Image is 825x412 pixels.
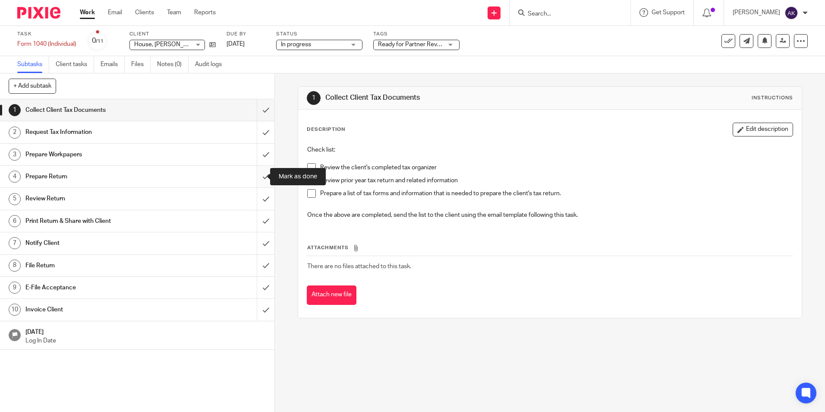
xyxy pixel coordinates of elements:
span: Attachments [307,245,349,250]
label: Status [276,31,362,38]
h1: Collect Client Tax Documents [25,104,174,117]
a: Client tasks [56,56,94,73]
label: Due by [227,31,265,38]
h1: Print Return & Share with Client [25,215,174,228]
p: Review prior year tax return and related information [320,176,792,185]
div: 1 [307,91,321,105]
div: 3 [9,149,21,161]
button: Edit description [733,123,793,136]
button: + Add subtask [9,79,56,93]
span: Ready for Partner Review [378,41,446,48]
h1: Invoice Client [25,303,174,316]
a: Audit logs [195,56,228,73]
div: 2 [9,127,21,139]
a: Team [167,8,181,17]
a: Reports [194,8,216,17]
label: Task [17,31,76,38]
h1: Request Tax Information [25,126,174,139]
small: /11 [96,39,104,44]
a: Files [131,56,151,73]
h1: Notify Client [25,237,174,250]
a: Subtasks [17,56,49,73]
label: Tags [373,31,460,38]
h1: E-File Acceptance [25,281,174,294]
div: 5 [9,193,21,205]
div: Instructions [752,95,793,101]
p: [PERSON_NAME] [733,8,780,17]
div: 6 [9,215,21,227]
span: In progress [281,41,311,48]
img: svg%3E [784,6,798,20]
img: Pixie [17,7,60,19]
span: Get Support [652,10,685,16]
p: Once the above are completed, send the list to the client using the email template following this... [307,211,792,219]
h1: [DATE] [25,326,266,336]
button: Attach new file [307,285,356,305]
h1: Collect Client Tax Documents [325,93,568,102]
span: [DATE] [227,41,245,47]
p: Review the client's completed tax organizer [320,163,792,172]
div: 4 [9,171,21,183]
h1: Prepare Return [25,170,174,183]
h1: File Return [25,259,174,272]
div: Form 1040 (Individual) [17,40,76,48]
div: 9 [9,282,21,294]
span: There are no files attached to this task. [307,263,411,269]
div: 1 [9,104,21,116]
div: 0 [92,36,104,46]
h1: Review Return [25,192,174,205]
a: Emails [101,56,125,73]
h1: Prepare Workpapers [25,148,174,161]
div: 8 [9,260,21,272]
div: 7 [9,237,21,249]
div: 10 [9,304,21,316]
input: Search [527,10,605,18]
p: Log In Date [25,336,266,345]
label: Client [129,31,216,38]
p: Description [307,126,345,133]
a: Clients [135,8,154,17]
p: Prepare a list of tax forms and information that is needed to prepare the client's tax return. [320,189,792,198]
a: Notes (0) [157,56,189,73]
a: Email [108,8,122,17]
a: Work [80,8,95,17]
span: House, [PERSON_NAME] and [PERSON_NAME] [134,41,262,48]
p: Check list: [307,146,792,154]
